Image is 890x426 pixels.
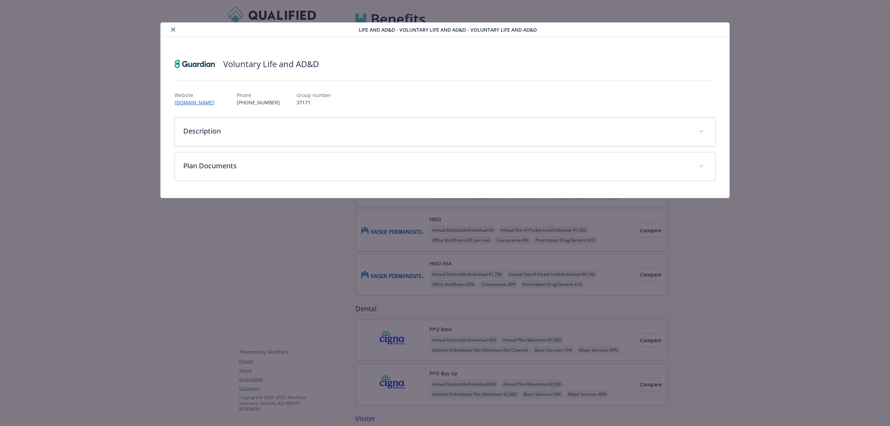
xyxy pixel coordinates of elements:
[359,26,537,33] span: Life and AD&D - Voluntary Life and AD&D - Voluntary Life and AD&D
[175,118,715,146] div: Description
[175,152,715,181] div: Plan Documents
[89,22,801,198] div: details for plan Life and AD&D - Voluntary Life and AD&D - Voluntary Life and AD&D
[169,25,177,34] button: close
[175,91,220,99] p: Website
[297,91,331,99] p: Group number
[183,161,690,171] p: Plan Documents
[237,91,280,99] p: Phone
[297,99,331,106] p: 37171
[237,99,280,106] p: [PHONE_NUMBER]
[175,54,216,74] img: Guardian
[175,99,220,106] a: [DOMAIN_NAME]
[223,58,319,70] h2: Voluntary Life and AD&D
[183,126,690,136] p: Description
